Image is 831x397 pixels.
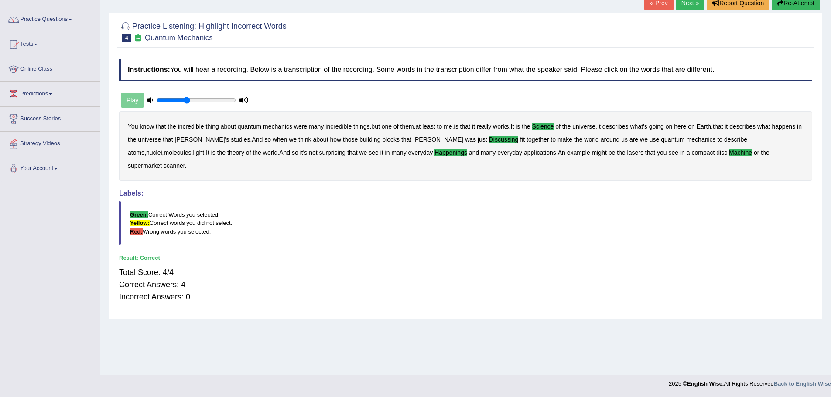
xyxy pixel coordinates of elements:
[493,123,509,130] b: works
[511,123,514,130] b: It
[717,136,722,143] b: to
[0,7,100,29] a: Practice Questions
[164,162,185,169] b: scanner
[691,149,715,156] b: compact
[408,149,433,156] b: everyday
[724,136,747,143] b: describe
[602,123,629,130] b: describes
[292,149,298,156] b: so
[481,149,496,156] b: many
[193,149,204,156] b: light
[164,149,192,156] b: molecules
[119,201,812,244] blockquote: Correct Words you selected. Correct words you did not select. Wrong words you selected.
[527,136,549,143] b: together
[146,149,162,156] b: nuclei
[300,149,308,156] b: it's
[532,123,554,130] b: science
[130,220,150,226] b: Yellow:
[725,123,728,130] b: it
[264,136,271,143] b: so
[601,136,620,143] b: around
[680,149,685,156] b: in
[609,149,616,156] b: be
[128,149,144,156] b: atoms
[298,136,311,143] b: think
[416,123,421,130] b: at
[584,136,598,143] b: world
[469,149,479,156] b: and
[145,34,213,42] small: Quantum Mechanics
[0,82,100,104] a: Predictions
[382,136,400,143] b: blocks
[279,149,290,156] b: And
[380,149,383,156] b: it
[0,107,100,129] a: Success Stories
[206,149,209,156] b: It
[0,132,100,153] a: Strategy Videos
[729,149,752,156] b: machine
[313,136,328,143] b: about
[119,190,812,197] h4: Labels:
[133,34,143,42] small: Exam occurring question
[393,123,399,130] b: of
[574,136,582,143] b: the
[465,136,476,143] b: was
[729,123,756,130] b: describes
[551,136,556,143] b: to
[630,123,647,130] b: what's
[309,123,324,130] b: many
[382,123,392,130] b: one
[520,136,525,143] b: fit
[221,123,236,130] b: about
[687,149,690,156] b: a
[0,32,100,54] a: Tests
[772,123,795,130] b: happens
[572,123,595,130] b: universe
[555,123,561,130] b: of
[650,136,660,143] b: use
[472,123,475,130] b: it
[359,149,367,156] b: we
[253,149,261,156] b: the
[119,254,812,262] div: Result:
[437,123,442,130] b: to
[325,123,352,130] b: incredible
[697,123,711,130] b: Earth
[567,149,590,156] b: example
[687,380,724,387] strong: English Wise.
[119,111,812,181] div: , , , . . , . , , , . . . .
[359,136,380,143] b: building
[371,123,380,130] b: but
[130,228,143,235] b: Red:
[174,136,229,143] b: [PERSON_NAME]'s
[385,149,390,156] b: in
[413,136,463,143] b: [PERSON_NAME]
[263,149,277,156] b: world
[231,136,250,143] b: studies
[761,149,769,156] b: the
[592,149,607,156] b: might
[757,123,770,130] b: what
[489,136,519,143] b: discussing
[178,123,204,130] b: incredible
[629,136,638,143] b: are
[713,123,723,130] b: that
[477,123,491,130] b: really
[128,136,136,143] b: the
[522,123,530,130] b: the
[478,136,487,143] b: just
[661,136,684,143] b: quantum
[497,149,522,156] b: everyday
[294,123,307,130] b: were
[0,57,100,79] a: Online Class
[140,123,154,130] b: know
[156,123,166,130] b: that
[797,123,802,130] b: in
[391,149,406,156] b: many
[774,380,831,387] strong: Back to English Wise
[128,123,138,130] b: You
[669,149,679,156] b: see
[716,149,727,156] b: disc
[460,123,470,130] b: that
[516,123,520,130] b: is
